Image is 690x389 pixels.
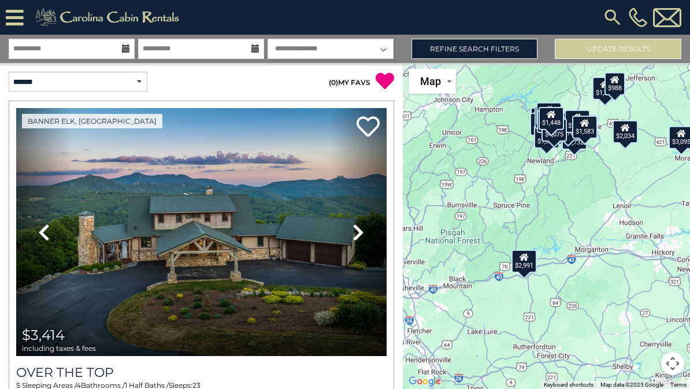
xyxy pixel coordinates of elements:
img: Google [406,374,444,389]
button: Map camera controls [661,352,684,375]
span: Map [420,75,441,87]
div: $2,991 [511,250,537,273]
div: $1,929 [536,102,562,125]
span: Map data ©2025 Google [600,381,663,388]
div: $2,017 [535,106,560,129]
a: Add to favorites [357,115,380,140]
div: $1,448 [539,107,564,130]
span: 0 [331,78,336,87]
button: Keyboard shortcuts [544,381,593,389]
button: Update Results [555,39,681,59]
a: Over The Top [16,365,387,380]
a: (0)MY FAVS [329,78,370,87]
span: $3,414 [22,327,65,343]
div: $4,075 [541,118,567,142]
button: Change map style [409,69,456,94]
span: ( ) [329,78,338,87]
img: search-regular.svg [602,7,623,28]
div: $2,249 [565,110,590,133]
div: $1,583 [572,116,598,139]
div: $988 [604,72,625,95]
div: $1,344 [592,77,618,100]
div: $1,382 [534,125,559,149]
a: Refine Search Filters [411,39,538,59]
img: thumbnail_167153549.jpeg [16,108,387,356]
div: $2,068 [537,110,563,133]
div: $2,034 [613,120,639,143]
img: Khaki-logo.png [29,6,189,29]
a: Banner Elk, [GEOGRAPHIC_DATA] [22,114,162,128]
a: [PHONE_NUMBER] [626,8,650,27]
a: Terms (opens in new tab) [670,381,687,388]
span: including taxes & fees [22,344,96,352]
a: Open this area in Google Maps (opens a new window) [406,374,444,389]
div: $1,598 [530,113,555,136]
